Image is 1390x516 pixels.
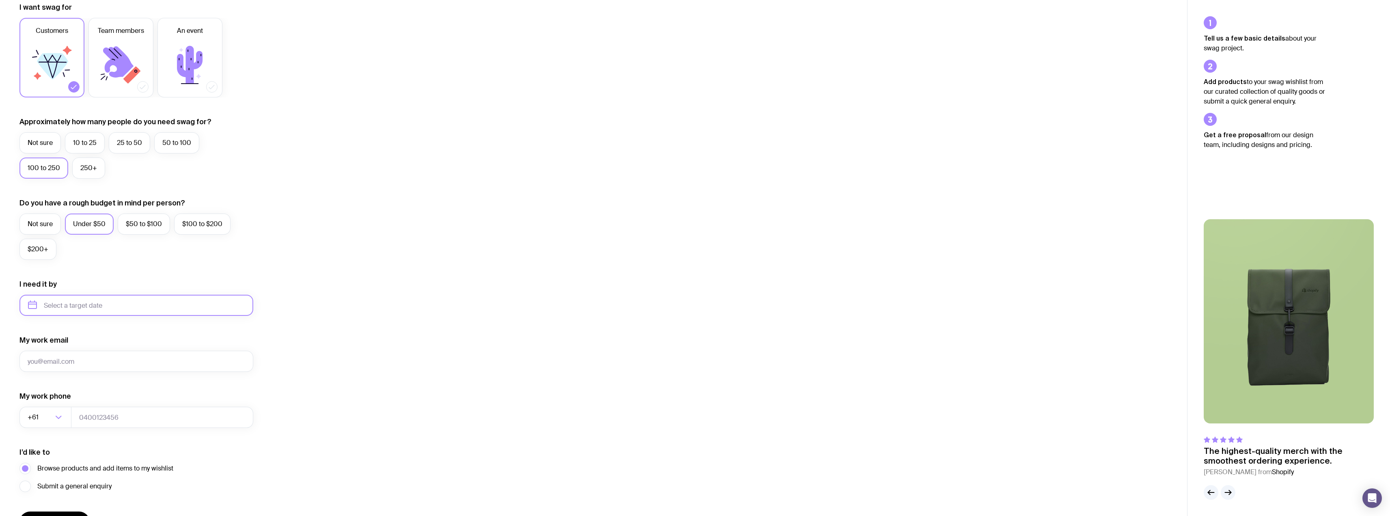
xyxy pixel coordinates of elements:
[1204,467,1374,477] cite: [PERSON_NAME] from
[1204,446,1374,466] p: The highest-quality merch with the smoothest ordering experience.
[1204,77,1325,106] p: to your swag wishlist from our curated collection of quality goods or submit a quick general enqu...
[1204,131,1266,138] strong: Get a free proposal
[19,391,71,401] label: My work phone
[109,132,150,153] label: 25 to 50
[19,117,211,127] label: Approximately how many people do you need swag for?
[65,132,105,153] label: 10 to 25
[177,26,203,36] span: An event
[19,447,50,457] label: I’d like to
[28,407,40,428] span: +61
[71,407,253,428] input: 0400123456
[19,295,253,316] input: Select a target date
[36,26,68,36] span: Customers
[98,26,144,36] span: Team members
[19,407,71,428] div: Search for option
[19,351,253,372] input: you@email.com
[174,214,231,235] label: $100 to $200
[19,239,56,260] label: $200+
[72,158,105,179] label: 250+
[1204,78,1247,85] strong: Add products
[65,214,114,235] label: Under $50
[1272,468,1294,476] span: Shopify
[19,335,68,345] label: My work email
[37,481,112,491] span: Submit a general enquiry
[37,464,173,473] span: Browse products and add items to my wishlist
[19,132,61,153] label: Not sure
[118,214,170,235] label: $50 to $100
[40,407,53,428] input: Search for option
[1204,35,1285,42] strong: Tell us a few basic details
[19,214,61,235] label: Not sure
[1362,488,1382,508] div: Open Intercom Messenger
[19,158,68,179] label: 100 to 250
[19,2,72,12] label: I want swag for
[19,279,57,289] label: I need it by
[154,132,199,153] label: 50 to 100
[1204,130,1325,150] p: from our design team, including designs and pricing.
[19,198,185,208] label: Do you have a rough budget in mind per person?
[1204,33,1325,53] p: about your swag project.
